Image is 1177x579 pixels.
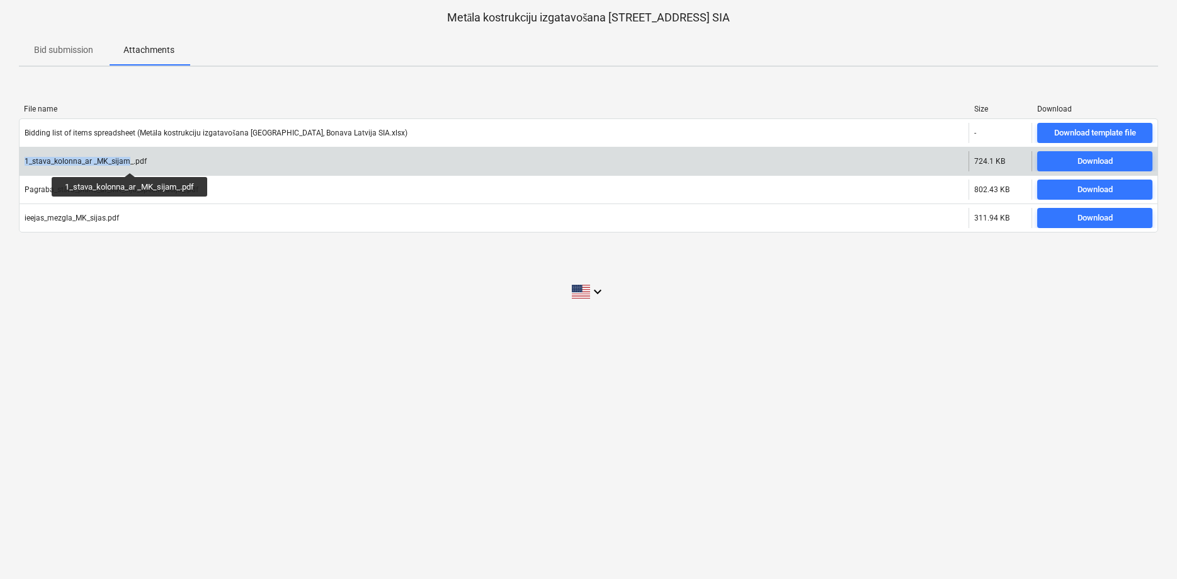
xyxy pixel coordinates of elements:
[1037,180,1152,200] button: Download
[24,105,964,113] div: File name
[1037,105,1153,113] div: Download
[974,129,976,137] div: -
[1077,183,1113,197] div: Download
[974,214,1009,222] div: 311.94 KB
[25,157,147,166] div: 1_stava_kolonna_ar _MK_sijam_.pdf
[590,284,605,299] i: keyboard_arrow_down
[1077,154,1113,169] div: Download
[1077,211,1113,226] div: Download
[25,185,198,195] div: Pagraba_stāva_plans_ar_MK_siju_specifikaciju_.pdf
[25,214,119,222] div: ieejas_mezgla_MK_sijas.pdf
[34,43,93,57] p: Bid submission
[1054,126,1136,140] div: Download template file
[974,185,1009,194] div: 802.43 KB
[19,10,1158,25] p: Metāla kostrukciju izgatavošana [STREET_ADDRESS] SIA
[1037,151,1152,171] button: Download
[1037,208,1152,228] button: Download
[25,129,407,138] div: Bidding list of items spreadsheet (Metāla kostrukciju izgatavošana [GEOGRAPHIC_DATA], Bonava Latv...
[123,43,174,57] p: Attachments
[974,157,1005,166] div: 724.1 KB
[974,105,1027,113] div: Size
[1037,123,1152,143] button: Download template file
